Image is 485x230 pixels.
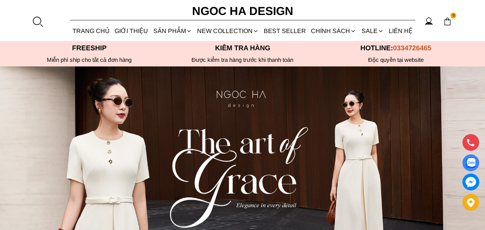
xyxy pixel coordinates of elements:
font: Kiểm tra hàng [215,44,270,52]
span: 0334726465 [393,44,431,52]
p: Được kiểm tra hàng trước khi thanh toán [166,56,319,63]
div: Miễn phí ship cho tất cả đơn hàng [13,56,166,63]
img: Display image [466,158,475,168]
a: Display image [462,154,479,171]
a: Ngoc Ha Design [185,2,300,20]
p: Hotline: [319,44,473,52]
a: GIỚI THIỆU [112,21,151,41]
a: BEST SELLER [261,21,309,41]
a: messenger [462,174,479,190]
div: SẢN PHẨM [151,21,194,41]
a: LIÊN HỆ [386,21,415,41]
a: TRANG CHỦ [70,21,112,41]
a: NEW COLLECTION [194,21,261,41]
h6: Độc quyền tại website [319,56,473,63]
img: img-CART-ICON-ksit0nf1 [443,17,452,26]
a: SALE [359,21,386,41]
span: 0 [450,13,457,19]
p: Freeship [13,44,166,52]
div: Chính sách [309,21,359,41]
